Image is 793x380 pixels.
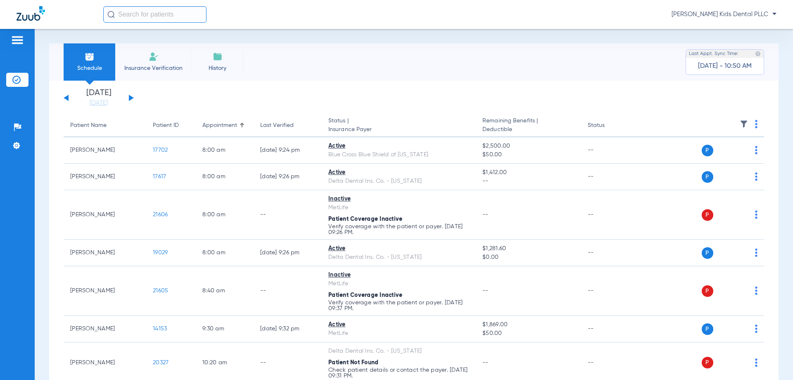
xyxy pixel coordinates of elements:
[482,320,574,329] span: $1,869.00
[581,190,637,240] td: --
[698,62,752,70] span: [DATE] - 10:50 AM
[64,137,146,164] td: [PERSON_NAME]
[153,326,167,332] span: 14153
[581,316,637,342] td: --
[328,320,469,329] div: Active
[254,266,322,316] td: --
[482,253,574,262] span: $0.00
[328,195,469,203] div: Inactive
[476,114,581,137] th: Remaining Benefits |
[482,360,489,366] span: --
[482,329,574,338] span: $50.00
[328,125,469,134] span: Insurance Payer
[196,164,254,190] td: 8:00 AM
[482,212,489,217] span: --
[755,146,757,154] img: group-dot-blue.svg
[740,120,748,128] img: filter.svg
[755,210,757,219] img: group-dot-blue.svg
[153,250,168,256] span: 19029
[328,168,469,177] div: Active
[260,121,294,130] div: Last Verified
[702,209,713,221] span: P
[755,120,757,128] img: group-dot-blue.svg
[196,240,254,266] td: 8:00 AM
[260,121,315,130] div: Last Verified
[328,151,469,159] div: Blue Cross Blue Shield of [US_STATE]
[70,121,107,130] div: Patient Name
[581,266,637,316] td: --
[64,190,146,240] td: [PERSON_NAME]
[196,316,254,342] td: 9:30 AM
[702,145,713,156] span: P
[153,121,179,130] div: Patient ID
[103,6,207,23] input: Search for patients
[254,316,322,342] td: [DATE] 9:32 PM
[702,357,713,368] span: P
[70,64,109,72] span: Schedule
[328,177,469,186] div: Delta Dental Ins. Co. - [US_STATE]
[254,240,322,266] td: [DATE] 9:26 PM
[482,244,574,253] span: $1,281.60
[153,121,189,130] div: Patient ID
[196,190,254,240] td: 8:00 AM
[322,114,476,137] th: Status |
[202,121,237,130] div: Appointment
[482,177,574,186] span: --
[702,171,713,183] span: P
[11,35,24,45] img: hamburger-icon
[752,340,793,380] iframe: Chat Widget
[85,52,95,62] img: Schedule
[328,224,469,235] p: Verify coverage with the patient or payer. [DATE] 09:26 PM.
[328,203,469,212] div: MetLife
[755,172,757,181] img: group-dot-blue.svg
[153,288,168,294] span: 21605
[121,64,185,72] span: Insurance Verification
[328,329,469,338] div: MetLife
[328,347,469,356] div: Delta Dental Ins. Co. - [US_STATE]
[107,11,115,18] img: Search Icon
[482,288,489,294] span: --
[149,52,159,62] img: Manual Insurance Verification
[581,114,637,137] th: Status
[198,64,237,72] span: History
[755,51,761,57] img: last sync help info
[328,142,469,151] div: Active
[153,174,166,179] span: 17617
[328,292,402,298] span: Patient Coverage Inactive
[328,244,469,253] div: Active
[755,287,757,295] img: group-dot-blue.svg
[328,300,469,311] p: Verify coverage with the patient or payer. [DATE] 09:37 PM.
[17,6,45,21] img: Zuub Logo
[702,247,713,259] span: P
[254,190,322,240] td: --
[328,271,469,280] div: Inactive
[74,89,123,107] li: [DATE]
[328,367,469,379] p: Check patient details or contact the payer. [DATE] 09:31 PM.
[482,125,574,134] span: Deductible
[196,137,254,164] td: 8:00 AM
[153,360,169,366] span: 20327
[581,240,637,266] td: --
[581,164,637,190] td: --
[689,50,738,58] span: Last Appt. Sync Time:
[328,253,469,262] div: Delta Dental Ins. Co. - [US_STATE]
[328,216,402,222] span: Patient Coverage Inactive
[64,266,146,316] td: [PERSON_NAME]
[581,137,637,164] td: --
[64,240,146,266] td: [PERSON_NAME]
[755,325,757,333] img: group-dot-blue.svg
[213,52,223,62] img: History
[153,147,168,153] span: 17702
[702,285,713,297] span: P
[328,280,469,288] div: MetLife
[254,164,322,190] td: [DATE] 9:26 PM
[482,151,574,159] span: $50.00
[70,121,140,130] div: Patient Name
[153,212,168,217] span: 21606
[254,137,322,164] td: [DATE] 9:24 PM
[64,164,146,190] td: [PERSON_NAME]
[482,142,574,151] span: $2,500.00
[74,99,123,107] a: [DATE]
[702,323,713,335] span: P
